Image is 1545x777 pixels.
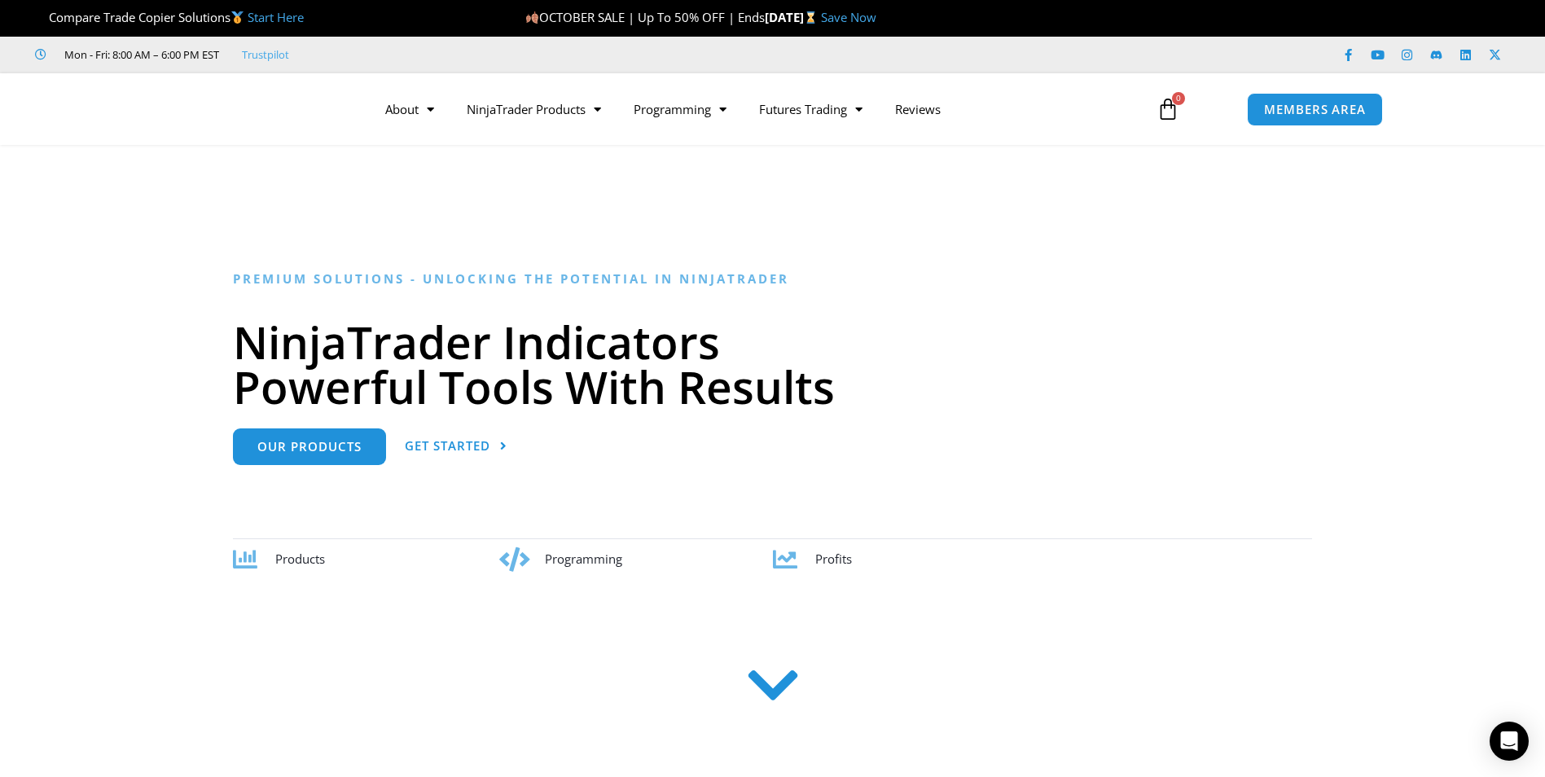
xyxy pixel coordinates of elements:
a: Our Products [233,428,386,465]
strong: [DATE] [765,9,821,25]
span: Products [275,551,325,567]
nav: Menu [369,90,1138,128]
span: Programming [545,551,622,567]
img: LogoAI | Affordable Indicators – NinjaTrader [162,80,337,138]
span: 0 [1172,92,1185,105]
span: Mon - Fri: 8:00 AM – 6:00 PM EST [60,45,219,64]
div: Open Intercom Messenger [1490,722,1529,761]
span: MEMBERS AREA [1264,103,1366,116]
a: Futures Trading [743,90,879,128]
img: 🍂 [526,11,538,24]
span: Compare Trade Copier Solutions [35,9,304,25]
a: Start Here [248,9,304,25]
span: Get Started [405,440,490,452]
img: 🥇 [231,11,244,24]
a: 0 [1132,86,1204,133]
h1: NinjaTrader Indicators Powerful Tools With Results [233,319,1312,409]
a: About [369,90,450,128]
a: Reviews [879,90,957,128]
span: Profits [815,551,852,567]
a: Save Now [821,9,876,25]
img: ⌛ [805,11,817,24]
h6: Premium Solutions - Unlocking the Potential in NinjaTrader [233,271,1312,287]
a: Get Started [405,428,507,465]
a: MEMBERS AREA [1247,93,1383,126]
img: 🏆 [36,11,48,24]
span: OCTOBER SALE | Up To 50% OFF | Ends [525,9,765,25]
a: Trustpilot [242,45,289,64]
a: NinjaTrader Products [450,90,617,128]
span: Our Products [257,441,362,453]
a: Programming [617,90,743,128]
